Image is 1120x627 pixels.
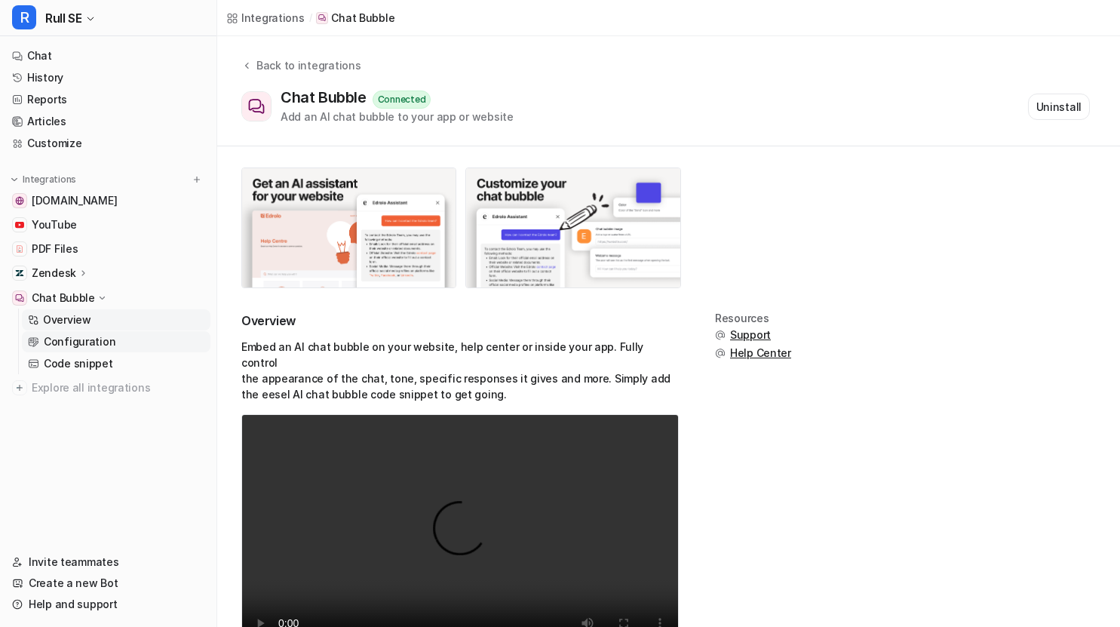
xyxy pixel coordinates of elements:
[715,330,726,340] img: support.svg
[1028,94,1090,120] button: Uninstall
[730,327,771,343] span: Support
[6,89,210,110] a: Reports
[15,269,24,278] img: Zendesk
[23,174,76,186] p: Integrations
[6,238,210,260] a: PDF FilesPDF Files
[22,353,210,374] a: Code snippet
[226,10,305,26] a: Integrations
[6,573,210,594] a: Create a new Bot
[6,552,210,573] a: Invite teammates
[715,346,791,361] button: Help Center
[241,10,305,26] div: Integrations
[252,57,361,73] div: Back to integrations
[309,11,312,25] span: /
[192,174,202,185] img: menu_add.svg
[316,11,394,26] a: Chat Bubble
[15,294,24,303] img: Chat Bubble
[373,91,431,109] div: Connected
[730,346,791,361] span: Help Center
[6,67,210,88] a: History
[44,334,115,349] p: Configuration
[32,241,78,257] span: PDF Files
[241,339,679,402] p: Embed an AI chat bubble on your website, help center or inside your app. Fully control the appear...
[6,594,210,615] a: Help and support
[15,220,24,229] img: YouTube
[6,190,210,211] a: www.rull.se[DOMAIN_NAME]
[6,45,210,66] a: Chat
[9,174,20,185] img: expand menu
[32,217,77,232] span: YouTube
[331,11,394,26] p: Chat Bubble
[45,8,81,29] span: Rull SE
[32,266,76,281] p: Zendesk
[281,109,514,124] div: Add an AI chat bubble to your app or website
[6,111,210,132] a: Articles
[715,312,791,324] div: Resources
[281,88,373,106] div: Chat Bubble
[6,377,210,398] a: Explore all integrations
[43,312,91,327] p: Overview
[6,172,81,187] button: Integrations
[44,356,113,371] p: Code snippet
[6,133,210,154] a: Customize
[241,57,361,88] button: Back to integrations
[715,348,726,358] img: support.svg
[32,290,95,306] p: Chat Bubble
[32,376,204,400] span: Explore all integrations
[15,196,24,205] img: www.rull.se
[22,309,210,330] a: Overview
[15,244,24,254] img: PDF Files
[12,5,36,29] span: R
[22,331,210,352] a: Configuration
[12,380,27,395] img: explore all integrations
[715,327,791,343] button: Support
[32,193,117,208] span: [DOMAIN_NAME]
[6,214,210,235] a: YouTubeYouTube
[241,312,679,330] h2: Overview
